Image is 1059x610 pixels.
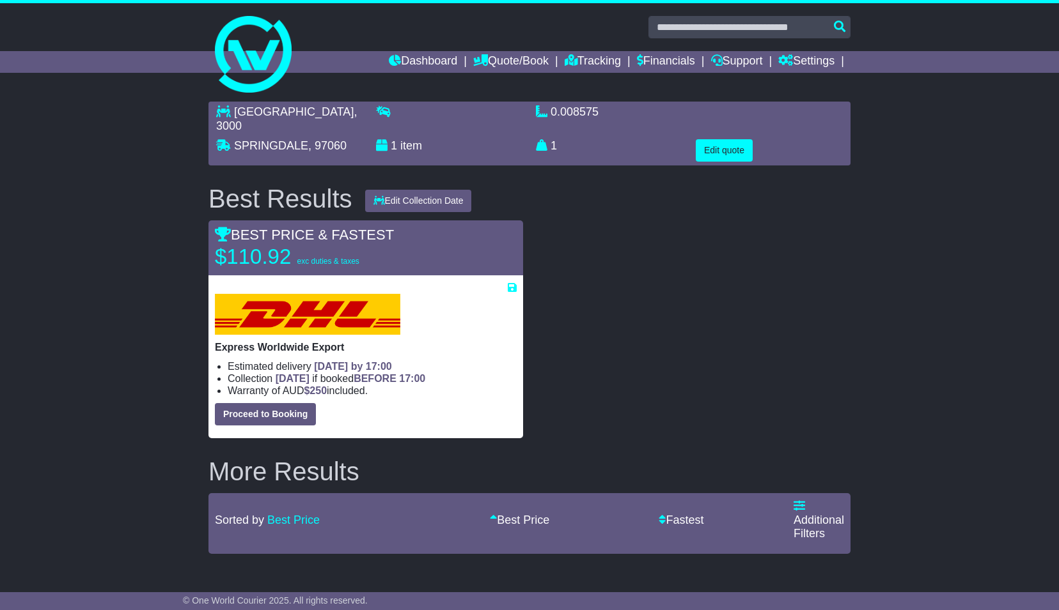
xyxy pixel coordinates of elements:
span: item [400,139,422,152]
span: $ [304,385,327,396]
a: Quote/Book [473,51,549,73]
li: Collection [228,372,517,385]
button: Edit Collection Date [365,190,472,212]
span: , 3000 [216,105,357,132]
span: 1 [391,139,397,152]
span: 17:00 [399,373,425,384]
span: , 97060 [308,139,347,152]
a: Fastest [659,514,703,526]
span: © One World Courier 2025. All rights reserved. [183,595,368,606]
button: Edit quote [696,139,753,162]
h2: More Results [208,457,851,485]
div: Best Results [202,185,359,213]
span: 0.008575 [551,105,599,118]
p: Express Worldwide Export [215,341,517,353]
a: Dashboard [389,51,457,73]
span: [GEOGRAPHIC_DATA] [234,105,354,118]
li: Warranty of AUD included. [228,385,517,397]
span: if booked [276,373,425,384]
li: Estimated delivery [228,360,517,372]
span: [DATE] by 17:00 [314,361,392,372]
a: Best Price [267,514,320,526]
a: Settings [778,51,835,73]
span: Sorted by [215,514,264,526]
a: Tracking [565,51,621,73]
a: Best Price [490,514,549,526]
a: Additional Filters [794,499,844,540]
button: Proceed to Booking [215,403,316,425]
span: [DATE] [276,373,310,384]
span: exc duties & taxes [297,257,359,266]
span: BEST PRICE & FASTEST [215,227,394,243]
span: 1 [551,139,557,152]
img: DHL: Express Worldwide Export [215,294,400,335]
span: SPRINGDALE [234,139,308,152]
a: Financials [637,51,695,73]
p: $110.92 [215,244,375,270]
span: 250 [310,385,327,396]
a: Support [711,51,763,73]
span: BEFORE [354,373,396,384]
